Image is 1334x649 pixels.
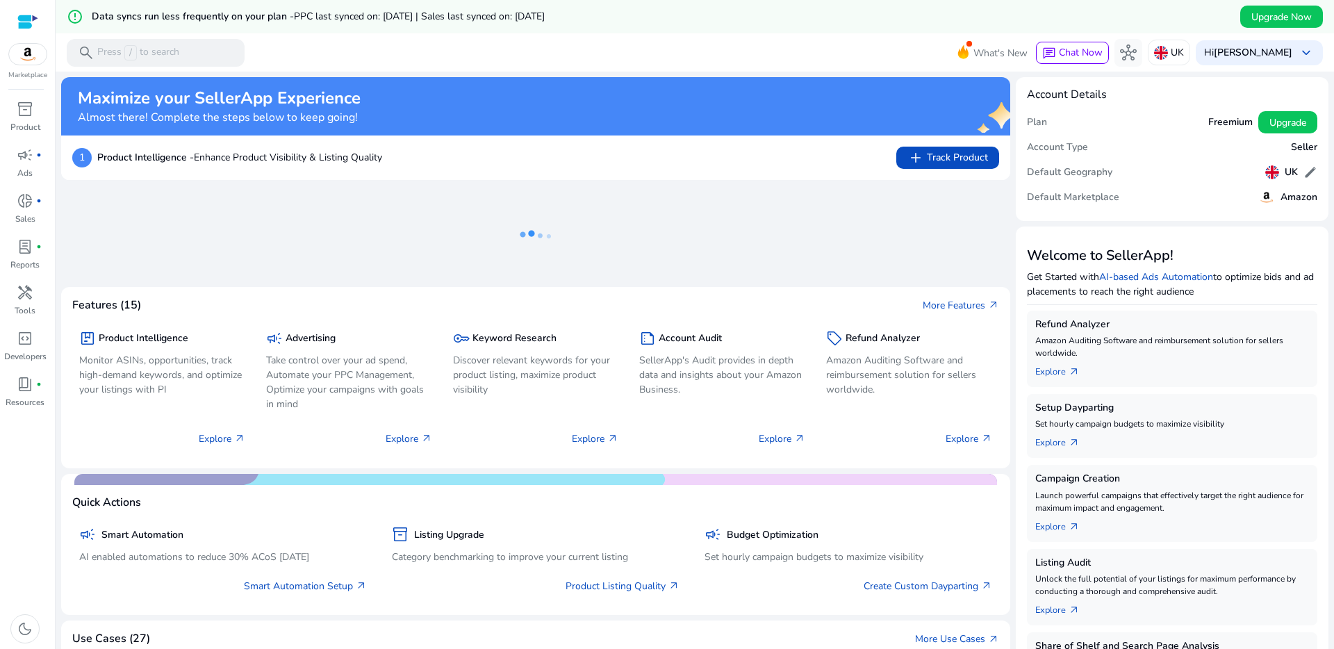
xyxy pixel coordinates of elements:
h5: Plan [1027,117,1047,129]
h5: Default Marketplace [1027,192,1119,204]
p: Sales [15,213,35,225]
button: chatChat Now [1036,42,1109,64]
p: Monitor ASINs, opportunities, track high-demand keywords, and optimize your listings with PI [79,353,245,397]
p: Unlock the full potential of your listings for maximum performance by conducting a thorough and c... [1035,573,1309,598]
img: amazon.svg [9,44,47,65]
h5: Listing Upgrade [414,529,484,541]
span: code_blocks [17,330,33,347]
a: Explorearrow_outward [1035,598,1091,617]
span: donut_small [17,192,33,209]
p: Resources [6,396,44,409]
h5: Data syncs run less frequently on your plan - [92,11,545,23]
p: Enhance Product Visibility & Listing Quality [97,150,382,165]
span: sell [826,330,843,347]
a: More Featuresarrow_outward [923,298,999,313]
span: book_4 [17,376,33,393]
p: Product [10,121,40,133]
span: arrow_outward [981,433,992,444]
p: Press to search [97,45,179,60]
h5: Product Intelligence [99,333,188,345]
p: Amazon Auditing Software and reimbursement solution for sellers worldwide. [826,353,992,397]
h5: Refund Analyzer [846,333,920,345]
span: / [124,45,137,60]
p: Launch powerful campaigns that effectively target the right audience for maximum impact and engag... [1035,489,1309,514]
h5: Keyword Research [472,333,557,345]
h5: UK [1285,167,1298,179]
p: Discover relevant keywords for your product listing, maximize product visibility [453,353,619,397]
span: PPC last synced on: [DATE] | Sales last synced on: [DATE] [294,10,545,23]
span: inventory_2 [392,526,409,543]
span: arrow_outward [1069,437,1080,448]
p: Hi [1204,48,1292,58]
span: key [453,330,470,347]
a: Create Custom Dayparting [864,579,992,593]
h2: Maximize your SellerApp Experience [78,88,361,108]
span: Track Product [907,149,988,166]
span: arrow_outward [988,299,999,311]
span: arrow_outward [668,580,680,591]
a: Explorearrow_outward [1035,359,1091,379]
span: fiber_manual_record [36,381,42,387]
h5: Account Audit [659,333,722,345]
span: dark_mode [17,621,33,637]
mat-icon: error_outline [67,8,83,25]
span: search [78,44,94,61]
span: What's New [973,41,1028,65]
span: fiber_manual_record [36,198,42,204]
h5: Budget Optimization [727,529,818,541]
h4: Account Details [1027,88,1107,101]
span: arrow_outward [421,433,432,444]
h5: Campaign Creation [1035,473,1309,485]
span: arrow_outward [988,634,999,645]
p: Developers [4,350,47,363]
span: Upgrade Now [1251,10,1312,24]
span: campaign [705,526,721,543]
span: Upgrade [1269,115,1306,130]
span: arrow_outward [607,433,618,444]
h4: Almost there! Complete the steps below to keep going! [78,111,361,124]
p: Explore [386,432,432,446]
button: addTrack Product [896,147,999,169]
h5: Amazon [1281,192,1317,204]
h5: Seller [1291,142,1317,154]
a: Explorearrow_outward [1035,514,1091,534]
span: package [79,330,96,347]
p: Ads [17,167,33,179]
p: Amazon Auditing Software and reimbursement solution for sellers worldwide. [1035,334,1309,359]
span: fiber_manual_record [36,152,42,158]
a: Product Listing Quality [566,579,680,593]
span: arrow_outward [234,433,245,444]
span: campaign [17,147,33,163]
a: AI-based Ads Automation [1099,270,1213,284]
span: inventory_2 [17,101,33,117]
h4: Features (15) [72,299,141,312]
h4: Use Cases (27) [72,632,150,646]
p: SellerApp's Audit provides in depth data and insights about your Amazon Business. [639,353,805,397]
b: [PERSON_NAME] [1214,46,1292,59]
p: Marketplace [8,70,47,81]
span: Chat Now [1059,46,1103,59]
span: arrow_outward [981,580,992,591]
img: uk.svg [1154,46,1168,60]
span: summarize [639,330,656,347]
h5: Default Geography [1027,167,1112,179]
button: Upgrade Now [1240,6,1323,28]
p: Category benchmarking to improve your current listing [392,550,680,564]
p: 1 [72,148,92,167]
a: More Use Casesarrow_outward [915,632,999,646]
p: Explore [572,432,618,446]
h5: Setup Dayparting [1035,402,1309,414]
button: Upgrade [1258,111,1317,133]
p: Explore [199,432,245,446]
b: Product Intelligence - [97,151,194,164]
button: hub [1114,39,1142,67]
span: campaign [79,526,96,543]
img: amazon.svg [1258,189,1275,206]
span: fiber_manual_record [36,244,42,249]
a: Explorearrow_outward [1035,430,1091,450]
span: handyman [17,284,33,301]
p: Reports [10,258,40,271]
a: Smart Automation Setup [244,579,367,593]
h5: Smart Automation [101,529,183,541]
span: edit [1303,165,1317,179]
